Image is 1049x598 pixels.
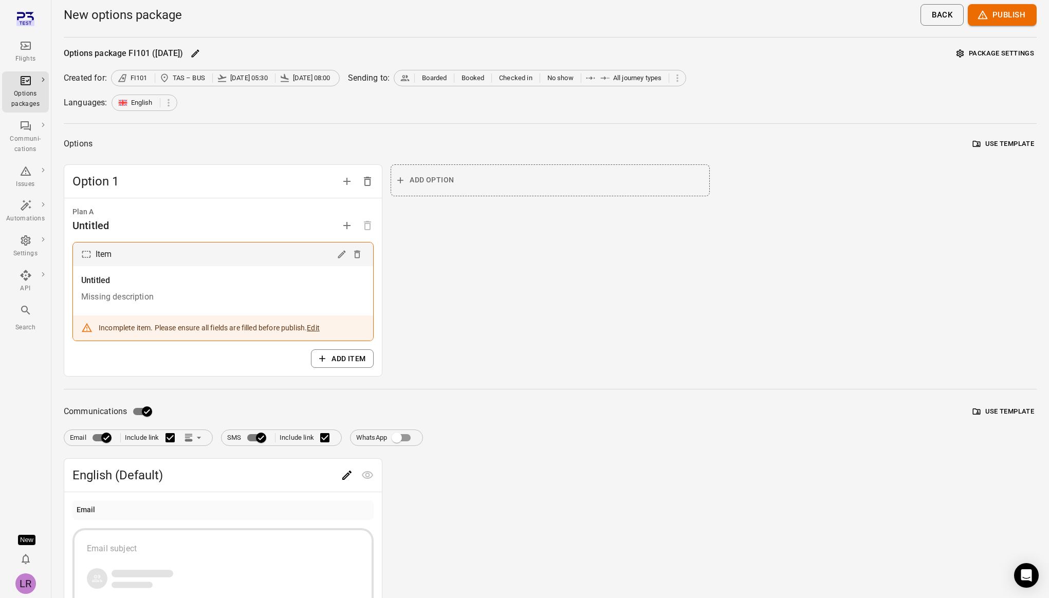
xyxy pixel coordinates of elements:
[2,36,49,67] a: Flights
[6,284,45,294] div: API
[293,73,330,83] span: [DATE] 08:00
[307,323,320,333] button: Edit
[64,47,183,60] div: Options package FI101 ([DATE])
[970,136,1037,152] button: Use template
[2,71,49,113] a: Options packages
[15,549,36,569] button: Notifications
[64,137,93,151] div: Options
[125,427,181,448] label: Include link
[77,504,96,516] div: Email
[613,73,662,83] span: All journey types
[2,266,49,297] a: API
[337,176,357,185] span: Add option
[348,72,390,84] div: Sending to:
[349,247,365,262] button: Delete
[81,291,365,303] div: Missing description
[131,73,148,83] span: FI101
[337,465,357,485] button: Edit
[6,214,45,224] div: Automations
[337,220,357,230] span: Add plan
[6,54,45,64] div: Flights
[227,428,271,447] label: SMS
[72,217,109,234] div: Untitled
[462,73,484,83] span: Booked
[410,174,454,186] span: Add option
[357,176,378,185] span: Delete option
[15,573,36,594] div: LR
[2,196,49,227] a: Automations
[391,164,709,196] button: Add option
[337,215,357,236] button: Add plan
[87,543,359,555] div: Email subject
[131,98,153,108] span: English
[547,73,574,83] span: No show
[64,7,182,23] h1: New options package
[173,73,205,83] span: TAS – BUS
[72,207,374,218] div: Plan A
[99,323,320,333] div: Incomplete item. Please ensure all fields are filled before publish.
[499,73,532,83] span: Checked in
[970,404,1037,420] button: Use template
[188,46,203,61] button: Edit
[64,97,107,109] div: Languages:
[280,427,336,448] label: Include link
[311,349,374,368] button: Add item
[921,4,964,26] button: Back
[72,173,337,190] span: Option 1
[6,323,45,333] div: Search
[334,247,349,262] button: Edit
[2,231,49,262] a: Settings
[2,162,49,193] a: Issues
[968,4,1037,26] button: Publish
[72,467,337,483] span: English (Default)
[337,171,357,192] button: Add option
[357,470,378,479] span: Preview
[64,404,127,419] span: Communications
[96,247,112,261] div: Item
[181,430,207,445] button: Link position in email
[6,134,45,155] div: Communi-cations
[18,535,35,545] div: Tooltip anchor
[11,569,40,598] button: Laufey Rut Guðmundsdóttir
[70,428,116,447] label: Email
[81,274,365,287] div: Untitled
[954,46,1037,62] button: Package settings
[112,95,177,111] div: English
[356,428,417,447] label: WhatsApp
[6,89,45,109] div: Options packages
[422,73,447,83] span: Boarded
[394,70,686,86] div: BoardedBookedChecked inNo showAll journey types
[2,301,49,335] button: Search
[357,220,378,230] span: Options need to have at least one plan
[230,73,268,83] span: [DATE] 05:30
[6,179,45,190] div: Issues
[6,249,45,259] div: Settings
[2,117,49,158] a: Communi-cations
[1014,563,1039,588] div: Open Intercom Messenger
[357,171,378,192] button: Delete option
[64,72,107,84] div: Created for:
[337,470,357,479] span: Edit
